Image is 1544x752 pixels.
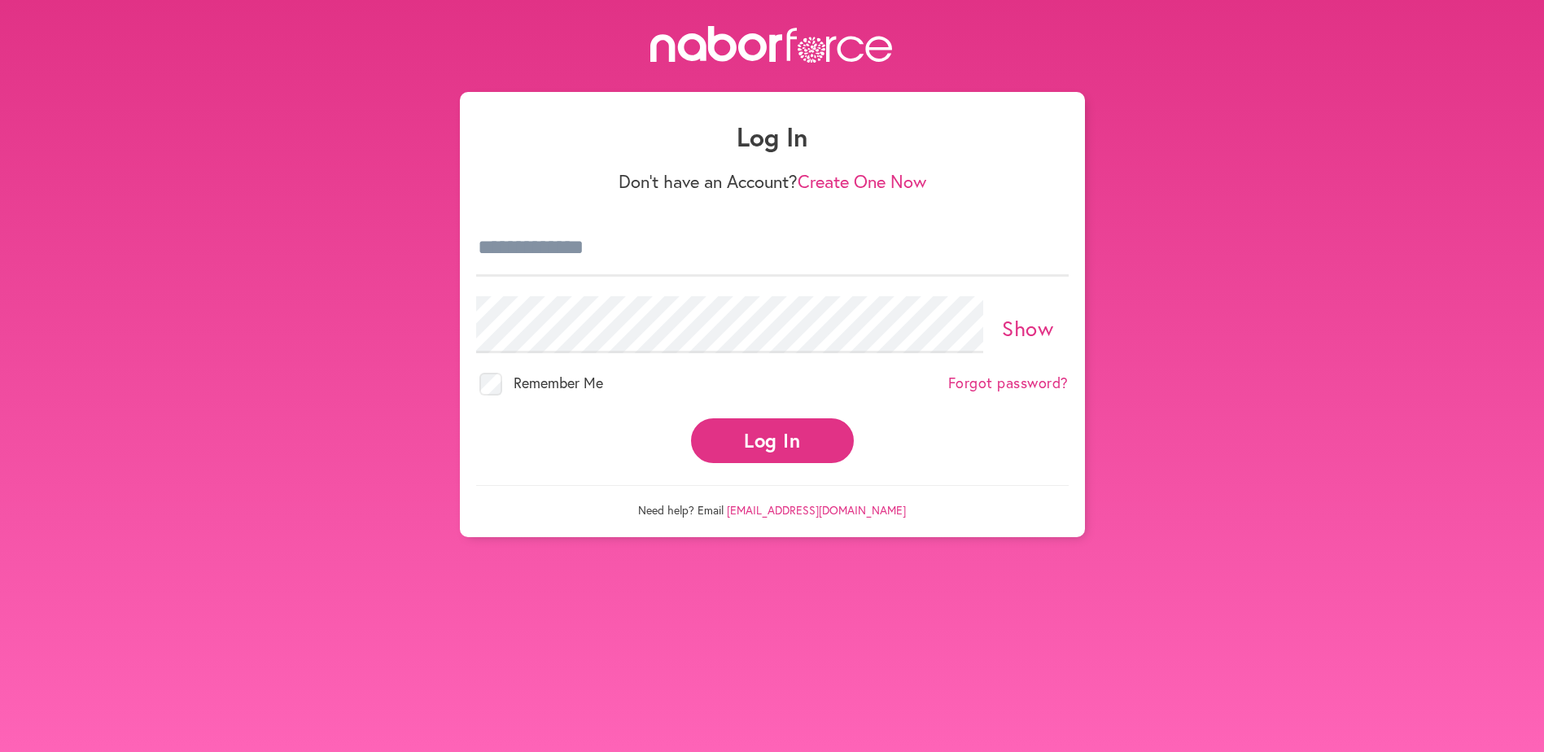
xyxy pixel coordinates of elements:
h1: Log In [476,121,1069,152]
p: Need help? Email [476,485,1069,518]
a: Forgot password? [948,374,1069,392]
button: Log In [691,418,854,463]
span: Remember Me [514,373,603,392]
a: [EMAIL_ADDRESS][DOMAIN_NAME] [727,502,906,518]
a: Create One Now [798,169,926,193]
p: Don't have an Account? [476,171,1069,192]
a: Show [1002,314,1053,342]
